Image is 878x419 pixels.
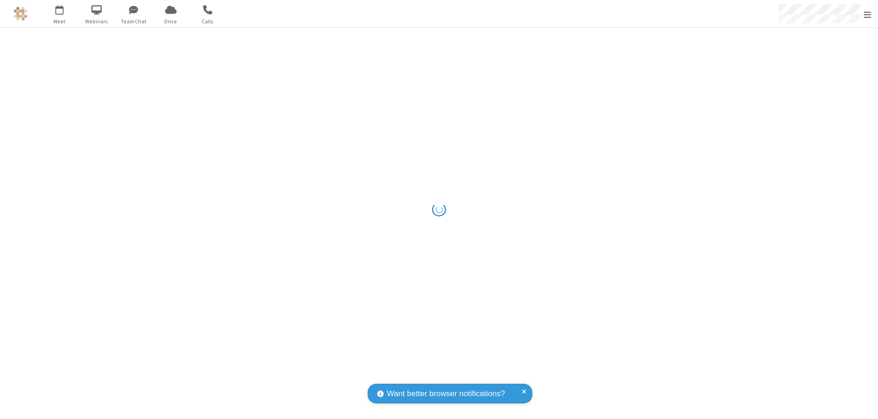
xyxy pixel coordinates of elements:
[191,17,225,26] span: Calls
[117,17,151,26] span: Team Chat
[43,17,77,26] span: Meet
[154,17,188,26] span: Drive
[387,388,505,400] span: Want better browser notifications?
[14,7,27,21] img: QA Selenium DO NOT DELETE OR CHANGE
[80,17,114,26] span: Webinars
